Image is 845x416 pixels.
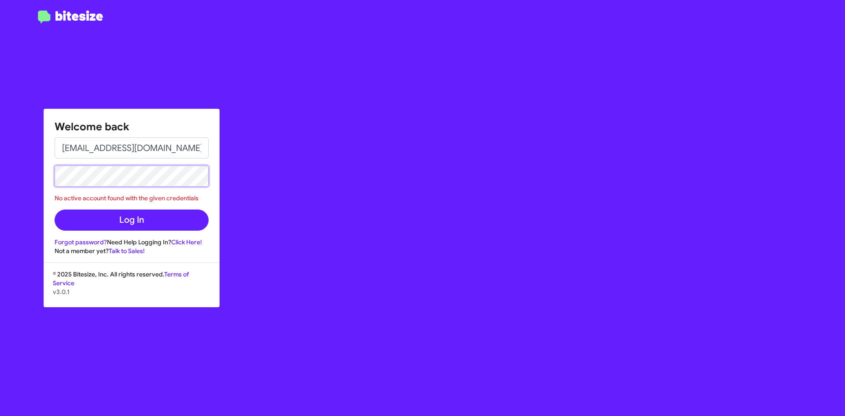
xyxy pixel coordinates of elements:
div: © 2025 Bitesize, Inc. All rights reserved. [44,270,219,307]
p: v3.0.1 [53,287,210,296]
h1: Welcome back [55,120,209,134]
div: Not a member yet? [55,247,209,255]
a: Forgot password? [55,238,107,246]
div: No active account found with the given credentials [55,194,209,202]
button: Log In [55,210,209,231]
a: Talk to Sales! [109,247,145,255]
div: Need Help Logging In? [55,238,209,247]
input: Email address [55,137,209,158]
a: Click Here! [171,238,202,246]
